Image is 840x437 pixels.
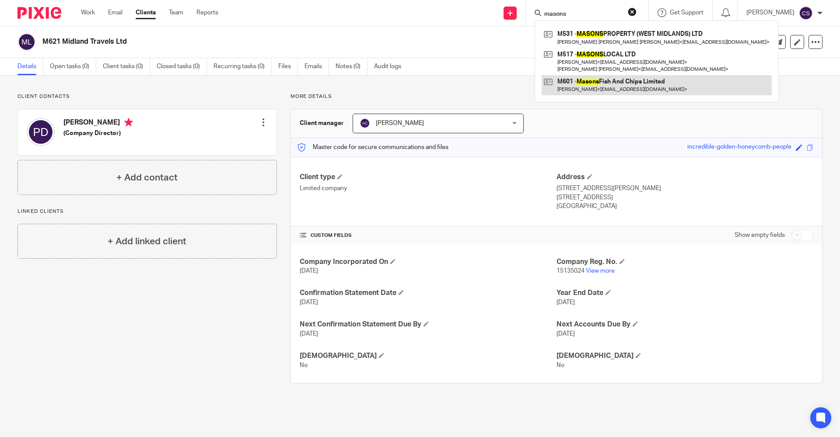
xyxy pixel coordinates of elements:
a: Notes (0) [336,58,367,75]
img: svg%3E [27,118,55,146]
img: svg%3E [360,118,370,128]
p: [STREET_ADDRESS] [556,193,813,202]
h4: [PERSON_NAME] [63,118,133,129]
span: [DATE] [300,299,318,305]
p: [PERSON_NAME] [746,8,794,17]
h4: [DEMOGRAPHIC_DATA] [300,351,556,361]
span: [DATE] [556,299,575,305]
p: Client contacts [17,93,277,100]
span: 15135024 [556,268,584,274]
span: No [300,362,308,368]
p: Linked clients [17,208,277,215]
a: Emails [304,58,329,75]
a: Closed tasks (0) [157,58,207,75]
h2: M621 Midland Travels Ltd [42,37,571,46]
i: Primary [124,118,133,127]
span: [DATE] [300,268,318,274]
button: Clear [628,7,637,16]
a: Client tasks (0) [103,58,150,75]
p: Master code for secure communications and files [297,143,448,152]
a: Team [169,8,183,17]
h4: [DEMOGRAPHIC_DATA] [556,351,813,361]
p: More details [290,93,822,100]
h5: (Company Director) [63,129,133,138]
h4: Year End Date [556,288,813,298]
span: No [556,362,564,368]
a: Files [278,58,298,75]
p: [STREET_ADDRESS][PERSON_NAME] [556,184,813,193]
h4: + Add contact [116,171,178,184]
h4: + Add linked client [108,235,186,248]
h4: Next Accounts Due By [556,320,813,329]
h4: Confirmation Statement Date [300,288,556,298]
img: svg%3E [17,33,36,51]
div: incredible-golden-honeycomb-people [687,142,791,153]
a: Clients [136,8,156,17]
a: Open tasks (0) [50,58,96,75]
h3: Client manager [300,119,344,128]
h4: Client type [300,173,556,182]
a: Email [108,8,122,17]
a: Work [81,8,95,17]
span: [DATE] [556,331,575,337]
input: Search [543,10,622,18]
h4: Company Incorporated On [300,257,556,267]
img: svg%3E [799,6,813,20]
label: Show empty fields [735,231,785,239]
span: Get Support [670,10,703,16]
span: [PERSON_NAME] [376,120,424,126]
h4: Next Confirmation Statement Due By [300,320,556,329]
p: [GEOGRAPHIC_DATA] [556,202,813,211]
a: Recurring tasks (0) [213,58,272,75]
a: Audit logs [374,58,408,75]
p: Limited company [300,184,556,193]
h4: CUSTOM FIELDS [300,232,556,239]
span: [DATE] [300,331,318,337]
a: Details [17,58,43,75]
h4: Company Reg. No. [556,257,813,267]
a: Reports [196,8,218,17]
img: Pixie [17,7,61,19]
h4: Address [556,173,813,182]
a: View more [586,268,615,274]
